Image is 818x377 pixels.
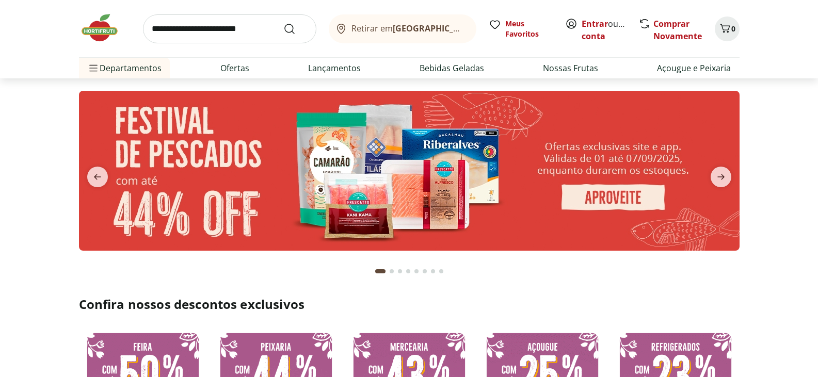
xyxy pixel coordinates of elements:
button: Carrinho [715,17,740,41]
span: Departamentos [87,56,162,80]
button: Go to page 5 from fs-carousel [412,259,421,284]
button: Go to page 6 from fs-carousel [421,259,429,284]
button: next [702,167,740,187]
a: Meus Favoritos [489,19,553,39]
a: Lançamentos [308,62,361,74]
span: ou [582,18,628,42]
img: pescados [79,91,740,251]
button: previous [79,167,116,187]
a: Açougue e Peixaria [657,62,731,74]
button: Retirar em[GEOGRAPHIC_DATA]/[GEOGRAPHIC_DATA] [329,14,476,43]
button: Submit Search [283,23,308,35]
button: Menu [87,56,100,80]
a: Criar conta [582,18,638,42]
a: Ofertas [220,62,249,74]
input: search [143,14,316,43]
button: Go to page 3 from fs-carousel [396,259,404,284]
h2: Confira nossos descontos exclusivos [79,296,740,313]
img: Hortifruti [79,12,131,43]
button: Current page from fs-carousel [373,259,388,284]
span: 0 [731,24,735,34]
span: Retirar em [351,24,466,33]
button: Go to page 8 from fs-carousel [437,259,445,284]
button: Go to page 4 from fs-carousel [404,259,412,284]
b: [GEOGRAPHIC_DATA]/[GEOGRAPHIC_DATA] [393,23,567,34]
a: Comprar Novamente [653,18,702,42]
a: Bebidas Geladas [420,62,484,74]
a: Nossas Frutas [543,62,598,74]
a: Entrar [582,18,608,29]
button: Go to page 7 from fs-carousel [429,259,437,284]
span: Meus Favoritos [505,19,553,39]
button: Go to page 2 from fs-carousel [388,259,396,284]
